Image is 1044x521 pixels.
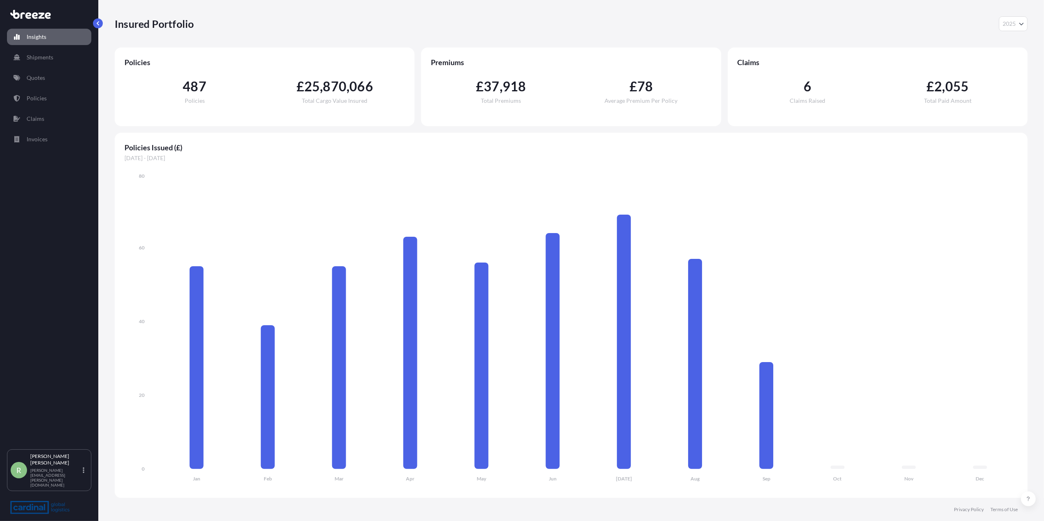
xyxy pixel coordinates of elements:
[27,135,48,143] p: Invoices
[27,33,46,41] p: Insights
[804,80,811,93] span: 6
[139,245,145,251] tspan: 60
[304,80,320,93] span: 25
[346,80,349,93] span: ,
[264,476,272,482] tspan: Feb
[7,90,91,106] a: Policies
[27,74,45,82] p: Quotes
[7,131,91,147] a: Invoices
[691,476,700,482] tspan: Aug
[139,173,145,179] tspan: 80
[115,17,194,30] p: Insured Portfolio
[7,70,91,86] a: Quotes
[954,506,984,513] a: Privacy Policy
[481,98,521,104] span: Total Premiums
[7,29,91,45] a: Insights
[125,143,1018,152] span: Policies Issued (£)
[926,80,934,93] span: £
[605,98,678,104] span: Average Premium Per Policy
[738,57,1018,67] span: Claims
[16,466,21,474] span: R
[990,506,1018,513] a: Terms of Use
[616,476,632,482] tspan: [DATE]
[976,476,985,482] tspan: Dec
[924,98,972,104] span: Total Paid Amount
[302,98,367,104] span: Total Cargo Value Insured
[431,57,711,67] span: Premiums
[942,80,945,93] span: ,
[30,453,81,466] p: [PERSON_NAME] [PERSON_NAME]
[7,111,91,127] a: Claims
[406,476,414,482] tspan: Apr
[503,80,526,93] span: 918
[30,468,81,487] p: [PERSON_NAME][EMAIL_ADDRESS][PERSON_NAME][DOMAIN_NAME]
[484,80,499,93] span: 37
[500,80,503,93] span: ,
[549,476,557,482] tspan: Jun
[935,80,942,93] span: 2
[139,318,145,324] tspan: 40
[125,57,405,67] span: Policies
[10,501,70,514] img: organization-logo
[323,80,346,93] span: 870
[27,94,47,102] p: Policies
[349,80,373,93] span: 066
[477,476,487,482] tspan: May
[763,476,770,482] tspan: Sep
[142,466,145,472] tspan: 0
[630,80,637,93] span: £
[945,80,969,93] span: 055
[476,80,484,93] span: £
[27,53,53,61] p: Shipments
[125,154,1018,162] span: [DATE] - [DATE]
[999,16,1028,31] button: Year Selector
[139,392,145,398] tspan: 20
[320,80,323,93] span: ,
[1003,20,1016,28] span: 2025
[904,476,914,482] tspan: Nov
[335,476,344,482] tspan: Mar
[637,80,653,93] span: 78
[7,49,91,66] a: Shipments
[790,98,825,104] span: Claims Raised
[193,476,200,482] tspan: Jan
[183,80,206,93] span: 487
[833,476,842,482] tspan: Oct
[297,80,304,93] span: £
[27,115,44,123] p: Claims
[185,98,205,104] span: Policies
